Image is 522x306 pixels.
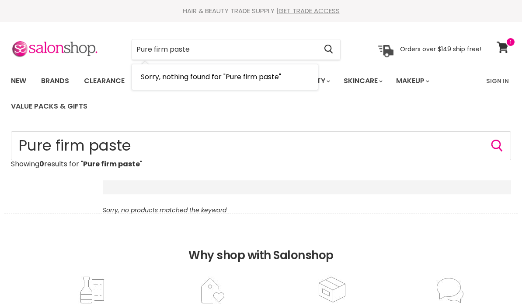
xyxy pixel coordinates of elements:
[11,131,511,160] form: Product
[481,72,514,90] a: Sign In
[77,72,131,90] a: Clearance
[132,39,317,60] input: Search
[141,72,281,82] span: Sorry, nothing found for "Pure firm paste"
[400,45,481,53] p: Orders over $149 ship free!
[278,6,340,15] a: GET TRADE ACCESS
[35,72,76,90] a: Brands
[390,72,435,90] a: Makeup
[132,64,318,90] li: No Results
[103,206,226,215] em: Sorry, no products matched the keyword
[39,159,44,169] strong: 0
[4,72,33,90] a: New
[83,159,140,169] strong: Pure firm paste
[4,68,481,119] ul: Main menu
[132,39,341,60] form: Product
[11,160,511,168] p: Showing results for " "
[11,131,511,160] input: Search
[4,214,518,275] h2: Why shop with Salonshop
[4,97,94,116] a: Value Packs & Gifts
[490,139,504,153] button: Search
[337,72,388,90] a: Skincare
[317,39,340,60] button: Search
